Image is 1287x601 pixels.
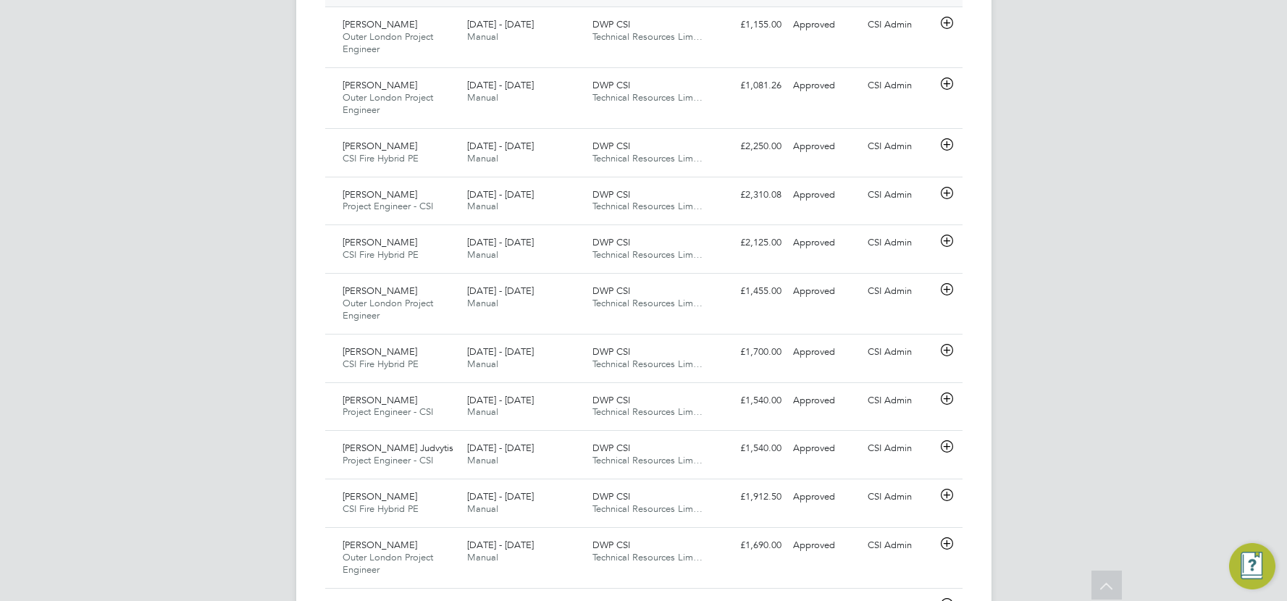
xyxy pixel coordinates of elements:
span: DWP CSI [592,539,630,551]
div: Approved [787,340,863,364]
span: Project Engineer - CSI [343,405,433,418]
span: DWP CSI [592,18,630,30]
span: Outer London Project Engineer [343,30,433,55]
div: Approved [787,485,863,509]
span: CSI Fire Hybrid PE [343,248,419,261]
span: Manual [467,405,498,418]
span: Manual [467,91,498,104]
span: DWP CSI [592,236,630,248]
span: Manual [467,551,498,563]
span: [DATE] - [DATE] [467,236,534,248]
span: Technical Resources Lim… [592,454,703,466]
span: [PERSON_NAME] [343,140,417,152]
span: [PERSON_NAME] [343,345,417,358]
span: DWP CSI [592,490,630,503]
span: [DATE] - [DATE] [467,442,534,454]
div: CSI Admin [862,389,937,413]
span: DWP CSI [592,140,630,152]
div: £2,250.00 [712,135,787,159]
span: [PERSON_NAME] [343,188,417,201]
div: CSI Admin [862,135,937,159]
span: [PERSON_NAME] [343,285,417,297]
span: Technical Resources Lim… [592,91,703,104]
div: CSI Admin [862,437,937,461]
span: Manual [467,152,498,164]
span: Outer London Project Engineer [343,297,433,321]
div: CSI Admin [862,74,937,98]
span: CSI Fire Hybrid PE [343,152,419,164]
div: Approved [787,13,863,37]
div: CSI Admin [862,485,937,509]
span: Technical Resources Lim… [592,358,703,370]
span: [DATE] - [DATE] [467,140,534,152]
div: £1,081.26 [712,74,787,98]
div: Approved [787,437,863,461]
span: Technical Resources Lim… [592,503,703,515]
div: Approved [787,534,863,558]
div: £1,540.00 [712,437,787,461]
div: £1,700.00 [712,340,787,364]
div: Approved [787,135,863,159]
span: Technical Resources Lim… [592,248,703,261]
span: Technical Resources Lim… [592,200,703,212]
div: Approved [787,389,863,413]
span: Outer London Project Engineer [343,551,433,576]
span: [DATE] - [DATE] [467,539,534,551]
div: CSI Admin [862,183,937,207]
span: DWP CSI [592,442,630,454]
div: CSI Admin [862,280,937,303]
div: Approved [787,183,863,207]
span: [PERSON_NAME] [343,539,417,551]
span: DWP CSI [592,79,630,91]
span: CSI Fire Hybrid PE [343,503,419,515]
span: [DATE] - [DATE] [467,188,534,201]
span: Manual [467,30,498,43]
div: £1,155.00 [712,13,787,37]
span: [PERSON_NAME] [343,236,417,248]
div: Approved [787,231,863,255]
div: £1,912.50 [712,485,787,509]
span: Manual [467,200,498,212]
span: Technical Resources Lim… [592,30,703,43]
span: [PERSON_NAME] [343,79,417,91]
span: Manual [467,358,498,370]
span: DWP CSI [592,188,630,201]
span: Project Engineer - CSI [343,200,433,212]
span: Technical Resources Lim… [592,297,703,309]
span: [DATE] - [DATE] [467,345,534,358]
div: £1,540.00 [712,389,787,413]
span: Manual [467,503,498,515]
span: [DATE] - [DATE] [467,490,534,503]
span: DWP CSI [592,394,630,406]
span: [PERSON_NAME] Judvytis [343,442,453,454]
div: Approved [787,74,863,98]
div: £1,455.00 [712,280,787,303]
button: Engage Resource Center [1229,543,1275,589]
span: [PERSON_NAME] [343,394,417,406]
span: Project Engineer - CSI [343,454,433,466]
div: Approved [787,280,863,303]
span: Manual [467,297,498,309]
span: [DATE] - [DATE] [467,79,534,91]
span: DWP CSI [592,285,630,297]
span: [PERSON_NAME] [343,18,417,30]
span: Technical Resources Lim… [592,551,703,563]
span: CSI Fire Hybrid PE [343,358,419,370]
div: £1,690.00 [712,534,787,558]
div: £2,125.00 [712,231,787,255]
span: DWP CSI [592,345,630,358]
div: £2,310.08 [712,183,787,207]
span: Manual [467,454,498,466]
span: [DATE] - [DATE] [467,394,534,406]
span: Outer London Project Engineer [343,91,433,116]
span: [PERSON_NAME] [343,490,417,503]
span: [DATE] - [DATE] [467,18,534,30]
div: CSI Admin [862,340,937,364]
span: [DATE] - [DATE] [467,285,534,297]
div: CSI Admin [862,13,937,37]
span: Technical Resources Lim… [592,405,703,418]
div: CSI Admin [862,231,937,255]
div: CSI Admin [862,534,937,558]
span: Manual [467,248,498,261]
span: Technical Resources Lim… [592,152,703,164]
